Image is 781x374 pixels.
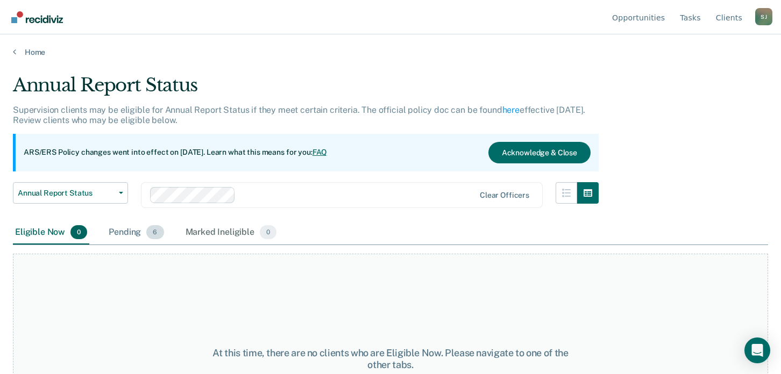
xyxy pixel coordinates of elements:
[13,221,89,244] div: Eligible Now0
[24,147,327,158] p: ARS/ERS Policy changes went into effect on [DATE]. Learn what this means for you:
[13,47,768,57] a: Home
[488,142,591,163] button: Acknowledge & Close
[13,182,128,204] button: Annual Report Status
[13,105,585,125] p: Supervision clients may be eligible for Annual Report Status if they meet certain criteria. The o...
[502,105,520,115] a: here
[106,221,166,244] div: Pending6
[11,11,63,23] img: Recidiviz
[755,8,772,25] div: S J
[313,148,328,156] a: FAQ
[202,347,579,370] div: At this time, there are no clients who are Eligible Now. Please navigate to one of the other tabs.
[70,225,87,239] span: 0
[146,225,164,239] span: 6
[13,74,599,105] div: Annual Report Status
[260,225,276,239] span: 0
[744,337,770,363] div: Open Intercom Messenger
[183,221,279,244] div: Marked Ineligible0
[755,8,772,25] button: Profile dropdown button
[480,191,529,200] div: Clear officers
[18,189,115,198] span: Annual Report Status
